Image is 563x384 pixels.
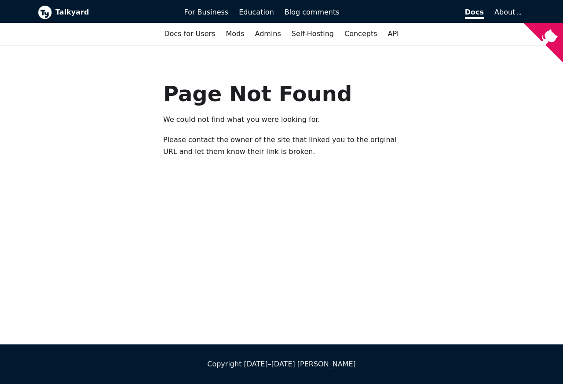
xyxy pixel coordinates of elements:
b: Talkyard [55,7,172,18]
span: Docs [465,8,484,19]
a: API [383,26,404,41]
a: Talkyard logoTalkyard [38,5,172,19]
span: For Business [184,8,229,16]
p: Please contact the owner of the site that linked you to the original URL and let them know their ... [163,134,400,157]
a: About [494,8,520,16]
h1: Page Not Found [163,80,400,107]
div: Copyright [DATE]–[DATE] [PERSON_NAME] [38,358,525,370]
p: We could not find what you were looking for. [163,114,400,125]
span: Blog comments [285,8,340,16]
span: Education [239,8,274,16]
a: Self-Hosting [286,26,339,41]
a: Docs [345,5,490,20]
img: Talkyard logo [38,5,52,19]
a: Education [234,5,279,20]
a: Docs for Users [159,26,220,41]
a: For Business [179,5,234,20]
a: Admins [250,26,286,41]
a: Blog comments [279,5,345,20]
a: Concepts [339,26,383,41]
a: Mods [220,26,249,41]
